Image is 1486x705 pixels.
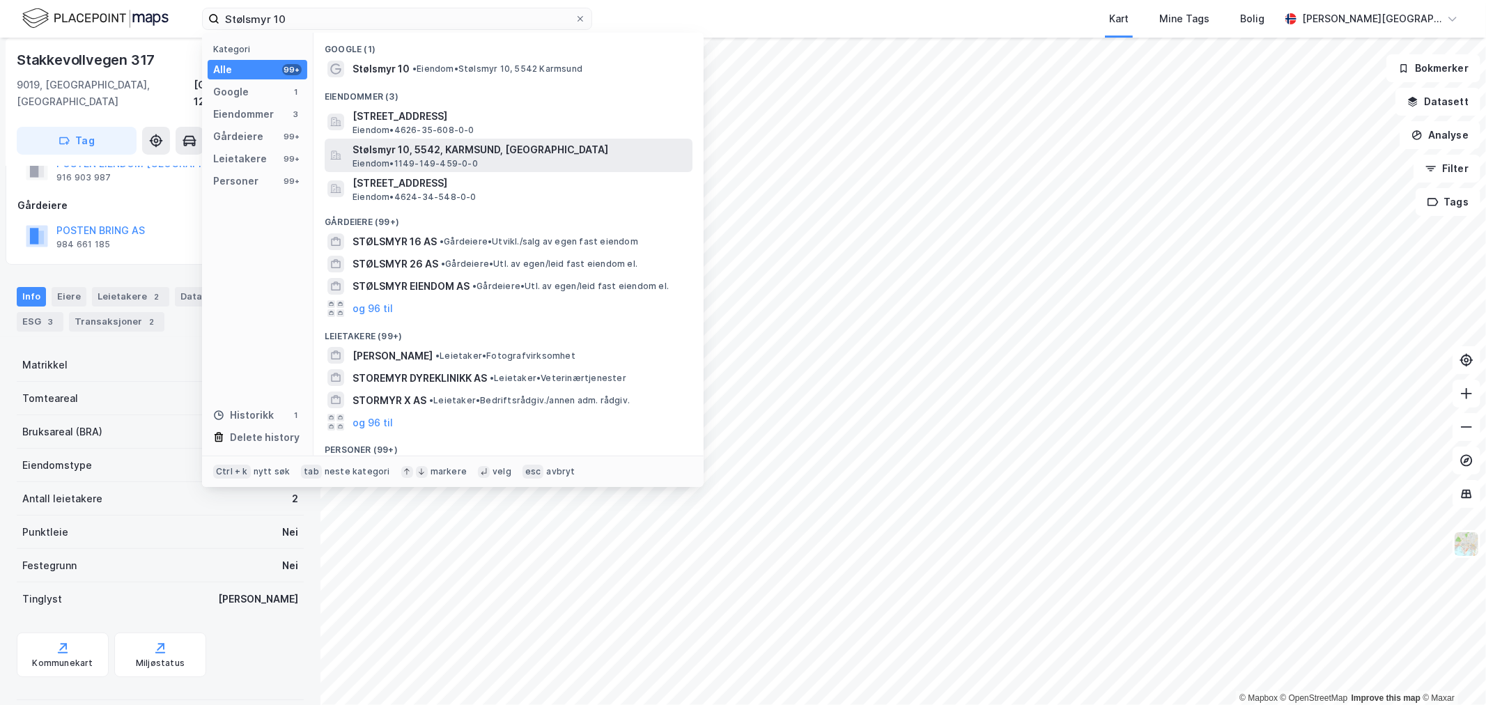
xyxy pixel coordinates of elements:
[22,424,102,440] div: Bruksareal (BRA)
[314,320,704,345] div: Leietakere (99+)
[301,465,322,479] div: tab
[17,49,157,71] div: Stakkevollvegen 317
[213,106,274,123] div: Eiendommer
[213,407,274,424] div: Historikk
[353,414,393,431] button: og 96 til
[213,44,307,54] div: Kategori
[353,300,393,317] button: og 96 til
[254,466,291,477] div: nytt søk
[1400,121,1480,149] button: Analyse
[325,466,390,477] div: neste kategori
[1239,693,1278,703] a: Mapbox
[440,236,638,247] span: Gårdeiere • Utvikl./salg av egen fast eiendom
[490,373,626,384] span: Leietaker • Veterinærtjenester
[314,80,704,105] div: Eiendommer (3)
[353,61,410,77] span: Stølsmyr 10
[1414,155,1480,183] button: Filter
[291,410,302,421] div: 1
[353,108,687,125] span: [STREET_ADDRESS]
[213,84,249,100] div: Google
[1240,10,1264,27] div: Bolig
[490,373,494,383] span: •
[17,287,46,307] div: Info
[1386,54,1480,82] button: Bokmerker
[546,466,575,477] div: avbryt
[435,350,440,361] span: •
[219,8,575,29] input: Søk på adresse, matrikkel, gårdeiere, leietakere eller personer
[314,33,704,58] div: Google (1)
[353,278,470,295] span: STØLSMYR EIENDOM AS
[435,350,575,362] span: Leietaker • Fotografvirksomhet
[150,290,164,304] div: 2
[145,315,159,329] div: 2
[282,176,302,187] div: 99+
[282,524,298,541] div: Nei
[22,6,169,31] img: logo.f888ab2527a4732fd821a326f86c7f29.svg
[1416,188,1480,216] button: Tags
[353,158,478,169] span: Eiendom • 1149-149-459-0-0
[213,128,263,145] div: Gårdeiere
[218,591,298,607] div: [PERSON_NAME]
[1109,10,1129,27] div: Kart
[282,153,302,164] div: 99+
[213,465,251,479] div: Ctrl + k
[429,395,433,405] span: •
[353,256,438,272] span: STØLSMYR 26 AS
[353,192,477,203] span: Eiendom • 4624-34-548-0-0
[213,61,232,78] div: Alle
[353,175,687,192] span: [STREET_ADDRESS]
[22,524,68,541] div: Punktleie
[282,557,298,574] div: Nei
[431,466,467,477] div: markere
[17,77,194,110] div: 9019, [GEOGRAPHIC_DATA], [GEOGRAPHIC_DATA]
[1302,10,1441,27] div: [PERSON_NAME][GEOGRAPHIC_DATA]
[353,348,433,364] span: [PERSON_NAME]
[17,312,63,332] div: ESG
[1395,88,1480,116] button: Datasett
[440,236,444,247] span: •
[52,287,86,307] div: Eiere
[353,233,437,250] span: STØLSMYR 16 AS
[523,465,544,479] div: esc
[1159,10,1209,27] div: Mine Tags
[22,457,92,474] div: Eiendomstype
[22,591,62,607] div: Tinglyst
[56,172,111,183] div: 916 903 987
[1453,531,1480,557] img: Z
[175,287,244,307] div: Datasett
[194,77,304,110] div: [GEOGRAPHIC_DATA], 124/133
[1416,638,1486,705] iframe: Chat Widget
[22,490,102,507] div: Antall leietakere
[230,429,300,446] div: Delete history
[292,490,298,507] div: 2
[17,197,303,214] div: Gårdeiere
[353,370,487,387] span: STOREMYR DYREKLINIKK AS
[441,258,637,270] span: Gårdeiere • Utl. av egen/leid fast eiendom el.
[44,315,58,329] div: 3
[17,127,137,155] button: Tag
[22,557,77,574] div: Festegrunn
[353,392,426,409] span: STORMYR X AS
[353,141,687,158] span: Stølsmyr 10, 5542, KARMSUND, [GEOGRAPHIC_DATA]
[314,206,704,231] div: Gårdeiere (99+)
[282,131,302,142] div: 99+
[213,173,258,189] div: Personer
[493,466,511,477] div: velg
[412,63,582,75] span: Eiendom • Stølsmyr 10, 5542 Karmsund
[472,281,669,292] span: Gårdeiere • Utl. av egen/leid fast eiendom el.
[69,312,164,332] div: Transaksjoner
[291,86,302,98] div: 1
[1352,693,1421,703] a: Improve this map
[353,125,474,136] span: Eiendom • 4626-35-608-0-0
[314,433,704,458] div: Personer (99+)
[282,64,302,75] div: 99+
[213,150,267,167] div: Leietakere
[429,395,630,406] span: Leietaker • Bedriftsrådgiv./annen adm. rådgiv.
[92,287,169,307] div: Leietakere
[32,658,93,669] div: Kommunekart
[291,109,302,120] div: 3
[1280,693,1348,703] a: OpenStreetMap
[22,357,68,373] div: Matrikkel
[412,63,417,74] span: •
